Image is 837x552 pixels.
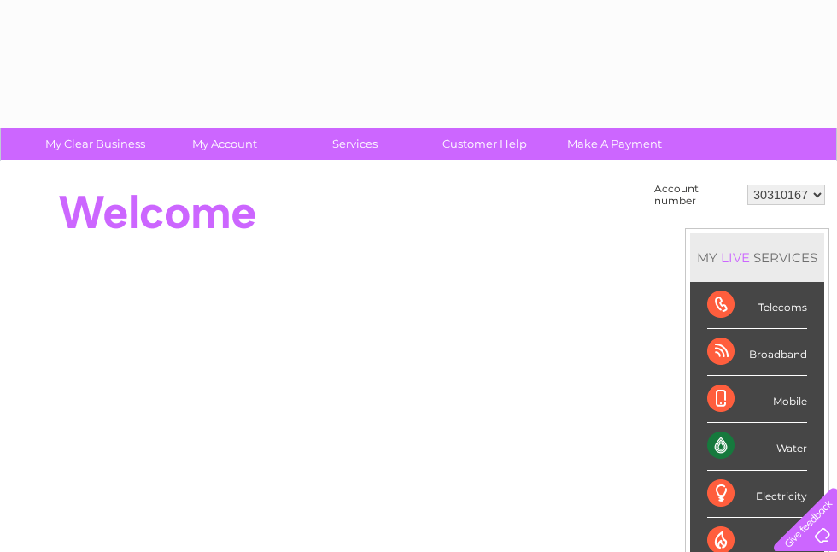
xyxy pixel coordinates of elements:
[25,128,166,160] a: My Clear Business
[707,329,807,376] div: Broadband
[717,250,753,266] div: LIVE
[690,233,824,282] div: MY SERVICES
[284,128,425,160] a: Services
[155,128,296,160] a: My Account
[544,128,685,160] a: Make A Payment
[650,179,743,211] td: Account number
[414,128,555,160] a: Customer Help
[707,423,807,470] div: Water
[707,376,807,423] div: Mobile
[707,282,807,329] div: Telecoms
[707,471,807,518] div: Electricity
